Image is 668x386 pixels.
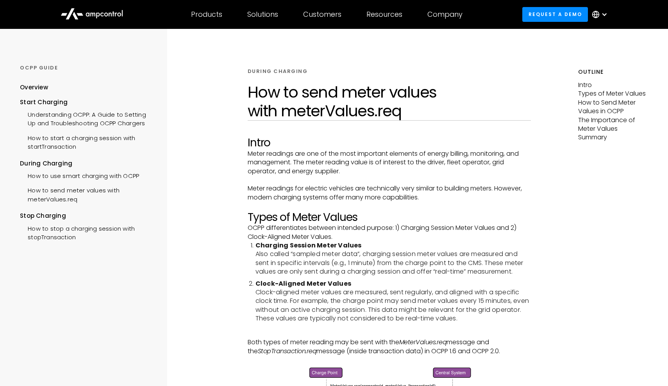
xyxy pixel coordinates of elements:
div: Solutions [247,10,278,19]
h2: Intro [248,136,531,149]
p: Both types of meter reading may be sent with the message and the message (inside transaction data... [248,338,531,356]
div: Customers [303,10,341,19]
a: How to send meter values with meterValues.req [20,182,154,206]
p: Types of Meter Values [578,89,648,98]
a: How to stop a charging session with stopTransaction [20,221,154,244]
strong: Clock-Aligned Meter Values [255,279,351,288]
a: Overview [20,83,48,98]
a: Request a demo [522,7,588,21]
div: Stop Charging [20,212,154,220]
p: Intro [578,81,648,89]
div: Overview [20,83,48,92]
p: ‍ [248,329,531,338]
p: OCPP differentiates between intended purpose: 1) Charging Session Meter Values and 2) Clock-Align... [248,224,531,241]
p: The Importance of Meter Values [578,116,648,133]
div: OCPP GUIDE [20,64,154,71]
li: Clock-aligned meter values are measured, sent regularly, and aligned with a specific clock time. ... [255,279,531,323]
p: ‍ [248,176,531,184]
div: DURING CHARGING [248,68,308,75]
p: Meter readings for electric vehicles are technically very similar to building meters. However, mo... [248,184,531,202]
p: ‍ [248,356,531,364]
h1: How to send meter values with meterValues.req [248,83,531,120]
div: Resources [366,10,402,19]
p: How to Send Meter Values in OCPP [578,98,648,116]
p: Summary [578,133,648,142]
h2: Types of Meter Values [248,211,531,224]
div: Start Charging [20,98,154,107]
div: Products [191,10,222,19]
strong: Charging Session Meter Values [255,241,362,250]
em: StopTransaction.req [258,347,317,356]
a: Understanding OCPP: A Guide to Setting Up and Troubleshooting OCPP Chargers [20,107,154,130]
a: How to use smart charging with OCPP [20,168,139,182]
h5: Outline [578,68,648,76]
p: Meter readings are one of the most important elements of energy billing, monitoring, and manageme... [248,149,531,176]
div: Company [427,10,463,19]
a: How to start a charging session with startTransaction [20,130,154,153]
em: MeterValues.req [399,338,447,347]
p: ‍ [248,202,531,210]
li: Also called “sampled meter data”, charging session meter values are measured and sent in specific... [255,241,531,276]
div: During Charging [20,159,154,168]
